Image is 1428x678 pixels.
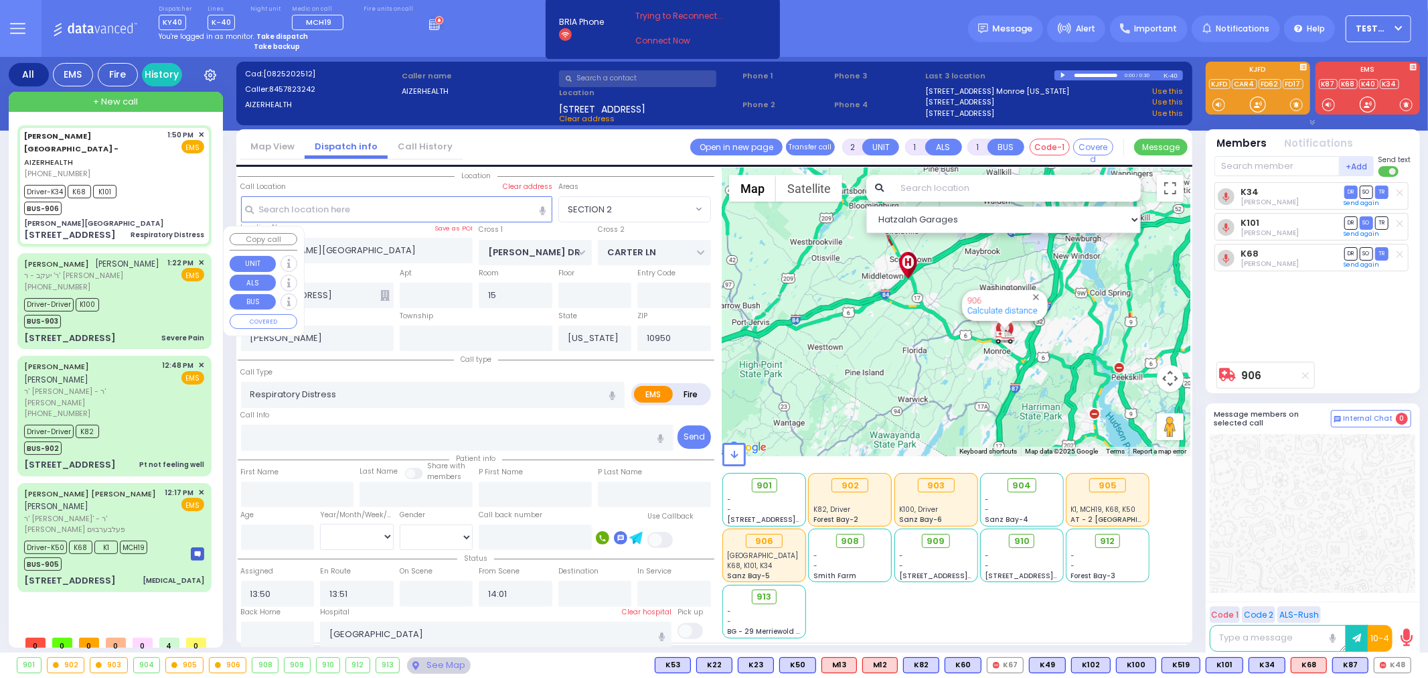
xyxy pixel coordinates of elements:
a: KJFD [1209,79,1231,89]
button: Notifications [1285,136,1354,151]
label: Fire units on call [364,5,414,13]
span: Phone 4 [834,99,921,111]
span: EMS [181,498,204,511]
label: AIZERHEALTH [245,99,398,111]
span: - [1071,551,1075,561]
label: Cad: [245,68,398,80]
span: Phone 3 [834,70,921,82]
span: Trying to Reconnect... [635,10,741,22]
label: AIZERHEALTH [402,86,554,97]
span: EMS [181,371,204,385]
span: - [985,561,989,571]
input: Search location [892,175,1140,202]
a: K34 [1380,79,1399,89]
input: Search member [1214,156,1340,176]
a: Open in new page [690,139,783,155]
img: Google [726,439,770,456]
label: Room [479,268,499,279]
img: red-radio-icon.svg [1380,662,1386,669]
label: EMS [634,386,673,403]
strong: Take dispatch [256,31,308,42]
span: [STREET_ADDRESS][PERSON_NAME] [899,571,1026,581]
label: Last 3 location [926,70,1054,82]
div: Respiratory Distress [131,230,204,240]
span: - [899,561,903,571]
span: Sanz Bay-4 [985,515,1028,525]
label: Location [559,87,738,98]
a: [STREET_ADDRESS] [926,108,995,119]
span: ר' יעקב - ר' [PERSON_NAME] [24,270,160,281]
span: AT - 2 [GEOGRAPHIC_DATA] [1071,515,1170,525]
label: Age [241,510,254,521]
a: 906 [1242,370,1262,381]
a: Dispatch info [305,140,388,153]
a: Use this [1152,86,1183,97]
span: - [813,561,817,571]
span: 0 [106,638,126,648]
div: EMS [53,63,93,86]
a: [PERSON_NAME] [24,259,89,269]
div: [STREET_ADDRESS] [24,332,116,345]
div: All [9,63,49,86]
div: / [1136,68,1139,83]
span: - [985,504,989,515]
button: TestUser1 [1346,15,1411,42]
label: In Service [637,566,671,577]
button: ALS [925,139,962,155]
span: Driver-K50 [24,541,67,554]
span: 908 [841,535,859,548]
span: 1:50 PM [168,130,194,140]
div: 902 [48,658,84,673]
span: - [985,494,989,504]
div: ALS [1291,657,1327,673]
span: SO [1360,186,1373,198]
a: K87 [1319,79,1338,89]
button: Internal Chat 0 [1331,410,1411,427]
div: [STREET_ADDRESS] [24,228,116,242]
span: [PHONE_NUMBER] [24,408,90,419]
span: Sanz Bay-5 [728,571,771,581]
a: Calculate distance [967,306,1038,316]
button: Code 2 [1242,606,1275,623]
label: Areas [558,182,578,192]
span: K68 [69,541,92,554]
span: 12:17 PM [165,488,194,498]
button: BUS [987,139,1024,155]
span: Phone 1 [742,70,829,82]
div: [STREET_ADDRESS] [24,458,116,472]
label: Medic on call [292,5,348,13]
span: K100, Driver [899,504,938,515]
span: Other building occupants [380,290,390,301]
label: Township [400,311,433,322]
img: Logo [53,20,142,37]
label: Destination [558,566,599,577]
a: Map View [240,140,305,153]
small: Share with [427,461,465,471]
label: State [558,311,577,322]
span: TestUser1 [1356,23,1391,35]
span: - [899,551,903,561]
span: [PHONE_NUMBER] [24,168,90,179]
label: Save as POI [434,224,473,233]
h5: Message members on selected call [1214,410,1331,427]
span: ✕ [198,360,204,371]
div: BLS [655,657,691,673]
div: 905 [166,658,203,673]
label: Use Callback [647,511,694,522]
a: Send again [1344,230,1380,238]
a: [PERSON_NAME] [24,361,89,372]
label: Back Home [241,607,281,618]
button: Message [1134,139,1188,155]
label: Cross 1 [479,224,503,235]
span: Notifications [1216,23,1269,35]
div: Garnet Health Medical Center [896,252,920,279]
span: - [813,551,817,561]
button: Members [1217,136,1267,151]
span: - [1071,561,1075,571]
button: Code 1 [1210,606,1240,623]
span: members [427,472,461,482]
label: Entry Code [637,268,676,279]
span: 909 [927,535,945,548]
span: 904 [1012,479,1031,492]
span: 1:22 PM [168,258,194,268]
